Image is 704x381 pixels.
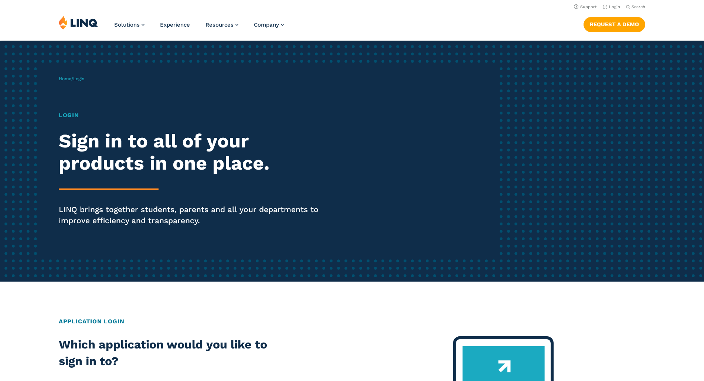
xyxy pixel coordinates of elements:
span: Solutions [114,21,140,28]
a: Company [254,21,284,28]
span: Resources [205,21,234,28]
h2: Application Login [59,317,645,326]
a: Support [574,4,597,9]
span: Search [632,4,645,9]
a: Request a Demo [584,17,645,32]
h2: Which application would you like to sign in to? [59,336,293,370]
nav: Primary Navigation [114,16,284,40]
img: LINQ | K‑12 Software [59,16,98,30]
a: Login [603,4,620,9]
button: Open Search Bar [626,4,645,10]
a: Home [59,76,71,81]
span: Login [73,76,84,81]
nav: Button Navigation [584,16,645,32]
h1: Login [59,111,330,120]
span: / [59,76,84,81]
a: Resources [205,21,238,28]
span: Company [254,21,279,28]
p: LINQ brings together students, parents and all your departments to improve efficiency and transpa... [59,204,330,226]
a: Experience [160,21,190,28]
a: Solutions [114,21,144,28]
h2: Sign in to all of your products in one place. [59,130,330,174]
